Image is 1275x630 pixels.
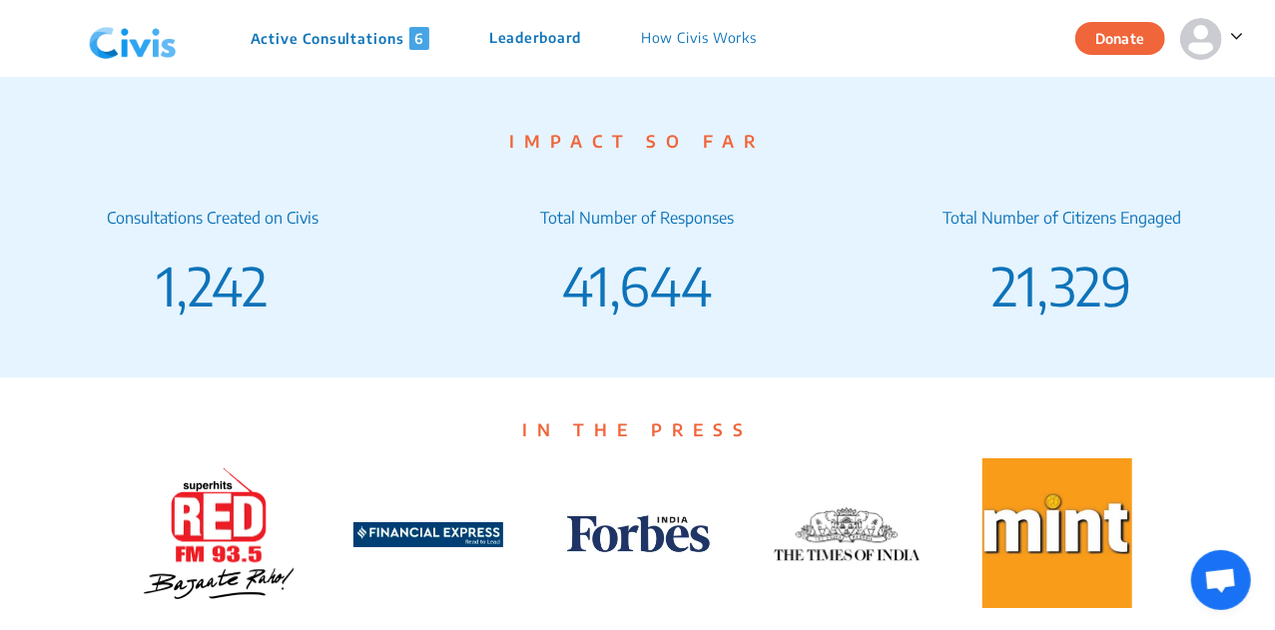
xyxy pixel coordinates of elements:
[850,246,1275,325] p: 21,329
[1075,27,1180,47] a: Donate
[641,27,758,50] p: How Civis Works
[251,27,429,50] p: Active Consultations
[1180,18,1222,60] img: person-default.svg
[353,520,503,546] a: Financial-Express-Logo
[353,522,503,547] img: Financial-Express-Logo
[409,27,429,50] span: 6
[1191,550,1251,610] div: Open chat
[850,206,1275,230] p: Total Number of Citizens Engaged
[81,9,185,69] img: navlogo.png
[489,27,581,50] p: Leaderboard
[563,510,713,557] img: Forbes logo
[982,458,1132,608] img: Mint logo
[425,206,851,230] p: Total Number of Responses
[1075,22,1165,55] button: Donate
[144,468,294,600] img: Red FM logo
[425,246,851,325] p: 41,644
[773,503,923,565] img: TOI logo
